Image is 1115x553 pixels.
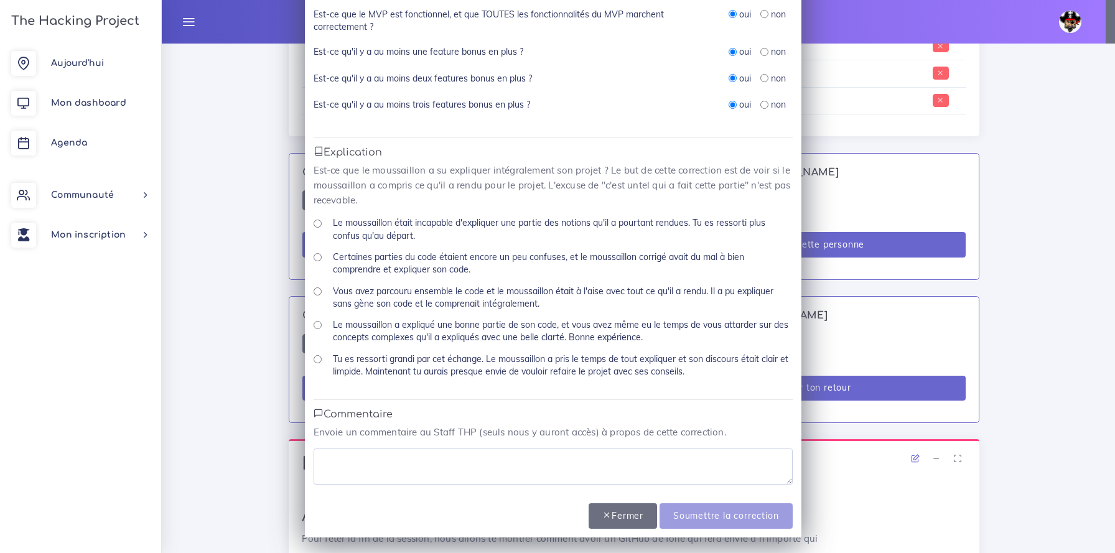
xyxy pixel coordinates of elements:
[314,98,530,111] label: Est-ce qu'il y a au moins trois features bonus en plus ?
[314,8,668,34] label: Est-ce que le MVP est fonctionnel, et que TOUTES les fonctionnalités du MVP marchent correctement ?
[333,216,793,242] label: Le moussaillon était incapable d'expliquer une partie des notions qu'il a pourtant rendues. Tu es...
[314,147,793,159] h5: Explication
[739,8,751,21] label: oui
[314,163,793,208] p: Est-ce que le moussaillon a su expliquer intégralement son projet ? Le but de cette correction es...
[333,318,793,344] label: Le moussaillon a expliqué une bonne partie de son code, et vous avez même eu le temps de vous att...
[771,98,786,111] label: non
[660,503,792,529] input: Soumettre la correction
[314,45,523,58] label: Est-ce qu'il y a au moins une feature bonus en plus ?
[314,425,793,440] p: Envoie un commentaire au Staff THP (seuls nous y auront accès) à propos de cette correction.
[333,353,793,378] label: Tu es ressorti grandi par cet échange. Le moussaillon a pris le temps de tout expliquer et son di...
[314,72,532,85] label: Est-ce qu'il y a au moins deux features bonus en plus ?
[739,45,751,58] label: oui
[333,251,793,276] label: Certaines parties du code étaient encore un peu confuses, et le moussaillon corrigé avait du mal ...
[739,98,751,111] label: oui
[771,72,786,85] label: non
[589,503,657,529] button: Fermer
[314,409,793,421] h5: Commentaire
[739,72,751,85] label: oui
[771,8,786,21] label: non
[333,285,793,310] label: Vous avez parcouru ensemble le code et le moussaillon était à l'aise avec tout ce qu'il a rendu. ...
[771,45,786,58] label: non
